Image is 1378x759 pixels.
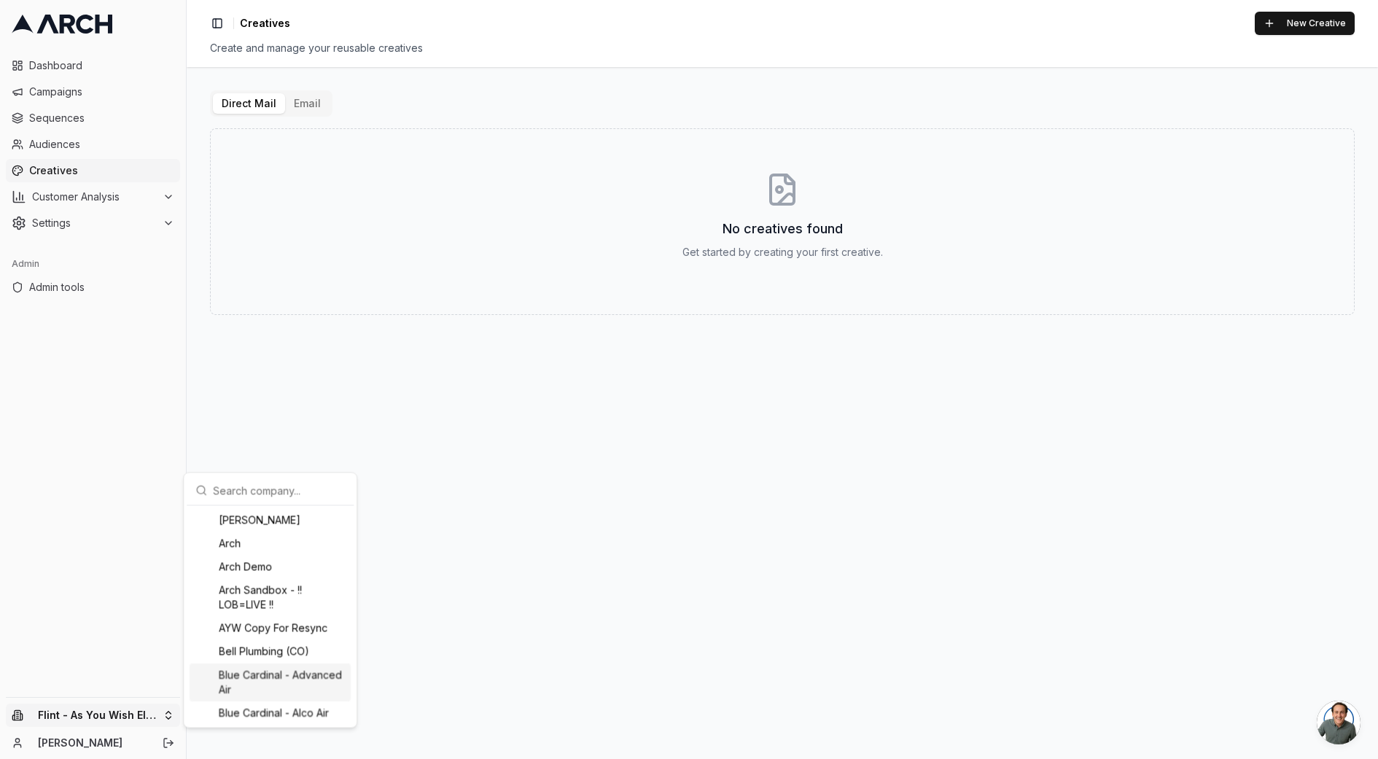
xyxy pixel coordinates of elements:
[190,640,351,663] div: Bell Plumbing (CO)
[213,476,345,505] input: Search company...
[190,579,351,617] div: Arch Sandbox - !! LOB=LIVE !!
[187,506,354,725] div: Suggestions
[190,532,351,556] div: Arch
[190,617,351,640] div: AYW Copy For Resync
[190,663,351,701] div: Blue Cardinal - Advanced Air
[190,701,351,725] div: Blue Cardinal - Alco Air
[190,556,351,579] div: Arch Demo
[190,509,351,532] div: [PERSON_NAME]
